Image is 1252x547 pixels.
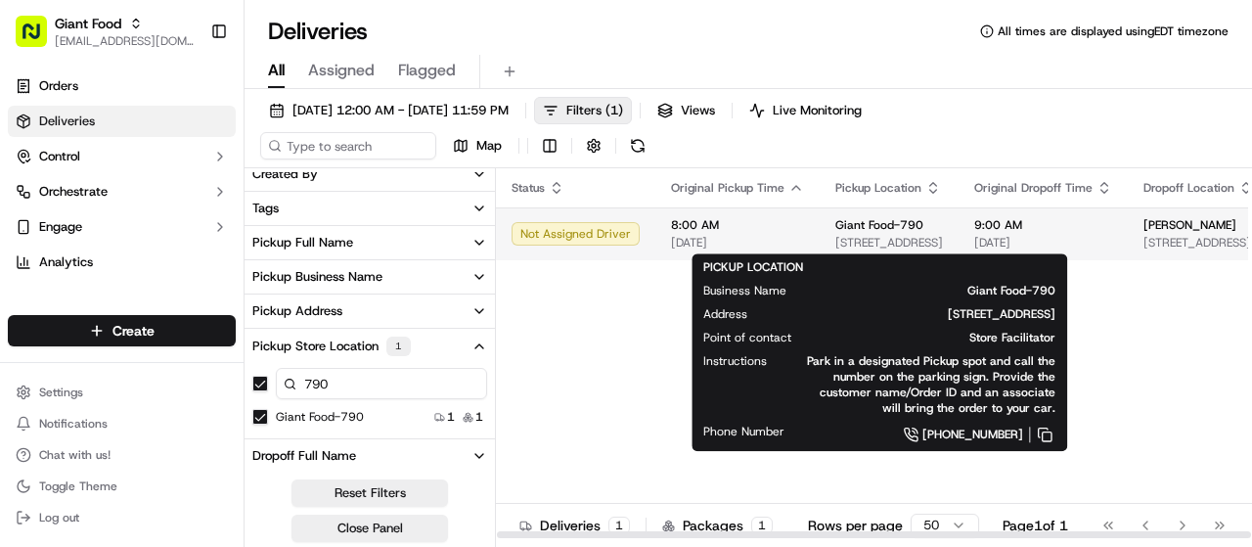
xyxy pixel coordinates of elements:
[703,424,784,439] span: Phone Number
[398,59,456,82] span: Flagged
[39,447,111,463] span: Chat with us!
[39,148,80,165] span: Control
[157,275,322,310] a: 💻API Documentation
[8,247,236,278] a: Analytics
[808,516,903,535] p: Rows per page
[245,329,495,364] button: Pickup Store Location1
[8,70,236,102] a: Orders
[67,205,247,221] div: We're available if you need us!
[291,479,448,507] button: Reset Filters
[8,141,236,172] button: Control
[55,14,121,33] span: Giant Food
[20,285,35,300] div: 📗
[252,200,279,217] div: Tags
[475,409,483,425] span: 1
[662,516,773,535] div: Packages
[703,353,767,369] span: Instructions
[39,385,83,400] span: Settings
[1143,180,1234,196] span: Dropoff Location
[8,410,236,437] button: Notifications
[39,77,78,95] span: Orders
[703,330,791,345] span: Point of contact
[681,102,715,119] span: Views
[39,183,108,201] span: Orchestrate
[476,137,502,155] span: Map
[51,125,352,146] input: Got a question? Start typing here...
[245,260,495,294] button: Pickup Business Name
[447,409,455,425] span: 1
[8,176,236,207] button: Orchestrate
[671,180,784,196] span: Original Pickup Time
[252,234,353,251] div: Pickup Full Name
[703,306,747,322] span: Address
[974,235,1112,251] span: [DATE]
[308,59,375,82] span: Assigned
[276,409,364,425] label: Giant Food-790
[39,253,93,271] span: Analytics
[39,416,108,432] span: Notifications
[39,283,150,302] span: Knowledge Base
[444,132,511,160] button: Map
[39,479,117,494] span: Toggle Theme
[20,19,59,58] img: Nash
[519,516,630,535] div: Deliveries
[39,218,82,236] span: Engage
[386,337,411,356] div: 1
[165,285,181,300] div: 💻
[740,97,871,124] button: Live Monitoring
[138,330,237,345] a: Powered byPylon
[703,283,786,298] span: Business Name
[195,331,237,345] span: Pylon
[512,180,545,196] span: Status
[276,368,487,399] input: Pickup Store Location
[974,180,1093,196] span: Original Dropoff Time
[185,283,314,302] span: API Documentation
[818,283,1055,298] span: Giant Food-790
[260,132,436,160] input: Type to search
[20,77,356,109] p: Welcome 👋
[252,447,356,465] div: Dropoff Full Name
[8,473,236,500] button: Toggle Theme
[608,517,630,534] div: 1
[67,186,321,205] div: Start new chat
[8,294,236,325] div: Favorites
[8,8,202,55] button: Giant Food[EMAIL_ADDRESS][DOMAIN_NAME]
[974,217,1112,233] span: 9:00 AM
[291,515,448,542] button: Close Panel
[835,180,921,196] span: Pickup Location
[245,439,495,473] button: Dropoff Full Name
[8,504,236,531] button: Log out
[8,315,236,346] button: Create
[823,330,1055,345] span: Store Facilitator
[252,165,318,183] div: Created By
[779,306,1055,322] span: [STREET_ADDRESS]
[566,102,623,119] span: Filters
[268,16,368,47] h1: Deliveries
[55,33,195,49] button: [EMAIL_ADDRESS][DOMAIN_NAME]
[245,158,495,191] button: Created By
[292,102,509,119] span: [DATE] 12:00 AM - [DATE] 11:59 PM
[1003,516,1068,535] div: Page 1 of 1
[39,113,95,130] span: Deliveries
[260,97,517,124] button: [DATE] 12:00 AM - [DATE] 11:59 PM
[8,379,236,406] button: Settings
[835,217,923,233] span: Giant Food-790
[534,97,632,124] button: Filters(1)
[8,106,236,137] a: Deliveries
[245,192,495,225] button: Tags
[751,517,773,534] div: 1
[624,132,651,160] button: Refresh
[605,102,623,119] span: ( 1 )
[703,259,803,275] span: PICKUP LOCATION
[245,226,495,259] button: Pickup Full Name
[39,510,79,525] span: Log out
[20,186,55,221] img: 1736555255976-a54dd68f-1ca7-489b-9aae-adbdc363a1c4
[798,353,1055,416] span: Park in a designated Pickup spot and call the number on the parking sign. Provide the customer na...
[268,59,285,82] span: All
[671,217,804,233] span: 8:00 AM
[12,275,157,310] a: 📗Knowledge Base
[252,337,411,356] div: Pickup Store Location
[8,441,236,469] button: Chat with us!
[671,235,804,251] span: [DATE]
